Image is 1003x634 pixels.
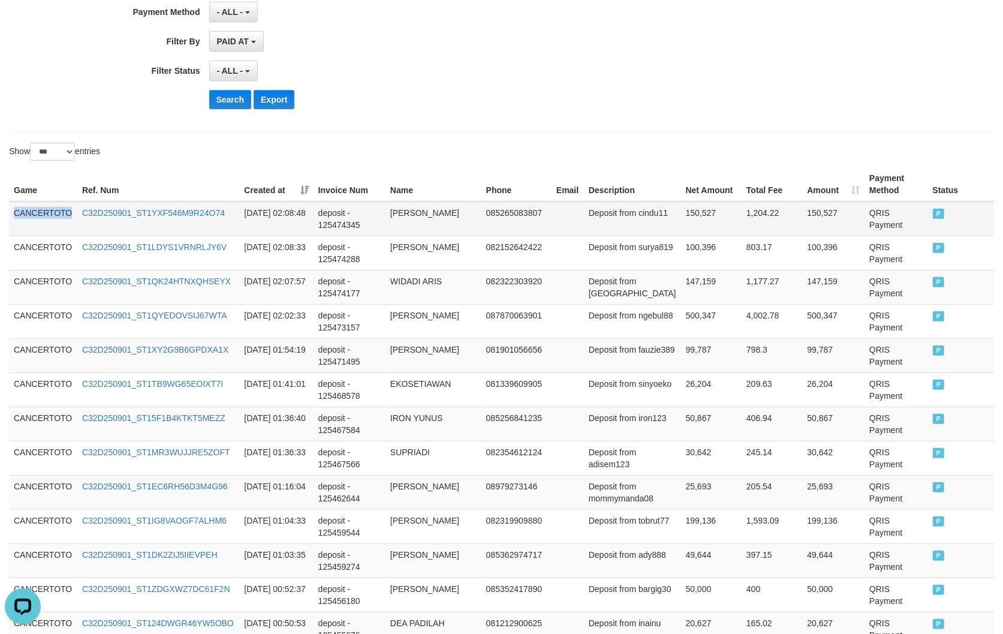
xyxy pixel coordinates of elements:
[584,475,681,509] td: Deposit from mommymanda08
[239,509,313,543] td: [DATE] 01:04:33
[552,167,584,202] th: Email
[681,372,742,407] td: 26,204
[803,304,865,338] td: 500,347
[481,407,552,441] td: 085256841235
[742,543,802,578] td: 397.15
[82,618,234,628] a: C32D250901_ST124DWGR46YW5OBO
[681,202,742,236] td: 150,527
[385,407,481,441] td: IRON YUNUS
[314,202,385,236] td: deposit - 125474345
[239,167,313,202] th: Created at: activate to sort column ascending
[385,202,481,236] td: [PERSON_NAME]
[9,202,77,236] td: CANCERTOTO
[77,167,239,202] th: Ref. Num
[865,543,928,578] td: QRIS Payment
[933,414,945,424] span: PAID
[933,516,945,527] span: PAID
[865,338,928,372] td: QRIS Payment
[865,475,928,509] td: QRIS Payment
[239,270,313,304] td: [DATE] 02:07:57
[681,441,742,475] td: 30,642
[82,345,228,354] a: C32D250901_ST1XY2G9B6GPDXA1X
[385,372,481,407] td: EKOSETIAWAN
[584,372,681,407] td: Deposit from sinyoeko
[239,202,313,236] td: [DATE] 02:08:48
[742,236,802,270] td: 803.17
[481,338,552,372] td: 081901056656
[865,304,928,338] td: QRIS Payment
[865,372,928,407] td: QRIS Payment
[385,167,481,202] th: Name
[9,338,77,372] td: CANCERTOTO
[803,578,865,612] td: 50,000
[742,407,802,441] td: 406.94
[481,475,552,509] td: 08979273146
[239,578,313,612] td: [DATE] 00:52:37
[803,372,865,407] td: 26,204
[481,202,552,236] td: 085265083807
[481,270,552,304] td: 082322303920
[209,90,252,109] button: Search
[681,304,742,338] td: 500,347
[933,345,945,356] span: PAID
[933,448,945,458] span: PAID
[209,2,258,22] button: - ALL -
[9,236,77,270] td: CANCERTOTO
[217,7,243,17] span: - ALL -
[584,236,681,270] td: Deposit from surya819
[82,242,227,252] a: C32D250901_ST1LDYS1VRNRLJY6V
[314,543,385,578] td: deposit - 125459274
[239,441,313,475] td: [DATE] 01:36:33
[865,236,928,270] td: QRIS Payment
[9,441,77,475] td: CANCERTOTO
[481,372,552,407] td: 081339609905
[314,304,385,338] td: deposit - 125473157
[82,482,228,491] a: C32D250901_ST1EC6RH56D3M4G96
[584,304,681,338] td: Deposit from ngebul88
[9,143,100,161] label: Show entries
[928,167,994,202] th: Status
[82,379,223,389] a: C32D250901_ST1TB9WG65EOIXT7I
[742,202,802,236] td: 1,204.22
[385,304,481,338] td: [PERSON_NAME]
[9,270,77,304] td: CANCERTOTO
[742,167,802,202] th: Total Fee
[209,31,264,52] button: PAID AT
[254,90,294,109] button: Export
[481,167,552,202] th: Phone
[385,441,481,475] td: SUPRIADI
[239,372,313,407] td: [DATE] 01:41:01
[82,208,225,218] a: C32D250901_ST1YXF546M9R24O74
[933,380,945,390] span: PAID
[314,509,385,543] td: deposit - 125459544
[9,372,77,407] td: CANCERTOTO
[865,509,928,543] td: QRIS Payment
[314,578,385,612] td: deposit - 125456180
[481,441,552,475] td: 082354612124
[82,584,230,594] a: C32D250901_ST1ZDGXWZ7DC61F2N
[584,167,681,202] th: Description
[681,236,742,270] td: 100,396
[865,167,928,202] th: Payment Method
[5,5,41,41] button: Open LiveChat chat widget
[742,338,802,372] td: 798.3
[681,475,742,509] td: 25,693
[742,270,802,304] td: 1,177.27
[209,61,258,81] button: - ALL -
[314,407,385,441] td: deposit - 125467584
[9,578,77,612] td: CANCERTOTO
[803,167,865,202] th: Amount: activate to sort column ascending
[82,550,218,560] a: C32D250901_ST1DK2ZIJ5IIEVPEH
[314,167,385,202] th: Invoice Num
[803,441,865,475] td: 30,642
[481,304,552,338] td: 087870063901
[314,270,385,304] td: deposit - 125474177
[933,551,945,561] span: PAID
[933,619,945,629] span: PAID
[239,236,313,270] td: [DATE] 02:08:33
[239,407,313,441] td: [DATE] 01:36:40
[933,585,945,595] span: PAID
[742,304,802,338] td: 4,002.78
[9,304,77,338] td: CANCERTOTO
[9,167,77,202] th: Game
